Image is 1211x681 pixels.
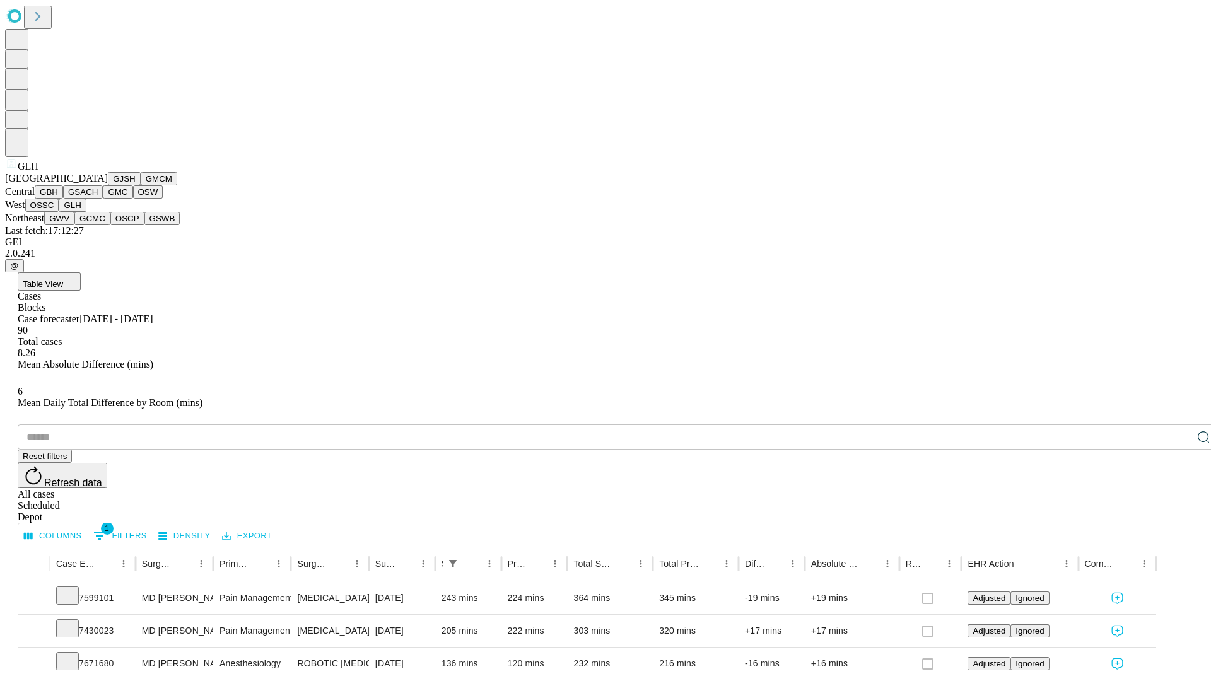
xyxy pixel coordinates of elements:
[18,359,153,370] span: Mean Absolute Difference (mins)
[175,555,192,573] button: Sort
[297,559,329,569] div: Surgery Name
[79,313,153,324] span: [DATE] - [DATE]
[529,555,546,573] button: Sort
[811,582,893,614] div: +19 mins
[1015,555,1033,573] button: Sort
[56,559,96,569] div: Case Epic Id
[5,199,25,210] span: West
[1010,657,1049,670] button: Ignored
[5,236,1206,248] div: GEI
[508,559,528,569] div: Predicted In Room Duration
[508,615,561,647] div: 222 mins
[1118,555,1135,573] button: Sort
[18,336,62,347] span: Total cases
[546,555,564,573] button: Menu
[331,555,348,573] button: Sort
[348,555,366,573] button: Menu
[90,526,150,546] button: Show filters
[25,653,44,675] button: Expand
[18,313,79,324] span: Case forecaster
[270,555,288,573] button: Menu
[18,463,107,488] button: Refresh data
[614,555,632,573] button: Sort
[18,386,23,397] span: 6
[97,555,115,573] button: Sort
[1058,555,1075,573] button: Menu
[442,615,495,647] div: 205 mins
[155,527,214,546] button: Density
[375,648,429,680] div: [DATE]
[5,248,1206,259] div: 2.0.241
[659,648,732,680] div: 216 mins
[25,588,44,610] button: Expand
[573,648,646,680] div: 232 mins
[1015,593,1044,603] span: Ignored
[968,657,1010,670] button: Adjusted
[784,555,802,573] button: Menu
[968,624,1010,637] button: Adjusted
[1085,559,1116,569] div: Comments
[414,555,432,573] button: Menu
[115,555,132,573] button: Menu
[103,185,132,199] button: GMC
[5,186,35,197] span: Central
[44,212,74,225] button: GWV
[973,593,1005,603] span: Adjusted
[192,555,210,573] button: Menu
[463,555,481,573] button: Sort
[906,559,922,569] div: Resolved in EHR
[375,615,429,647] div: [DATE]
[219,648,284,680] div: Anesthesiology
[5,212,44,223] span: Northeast
[142,648,207,680] div: MD [PERSON_NAME]
[444,555,462,573] button: Show filters
[44,477,102,488] span: Refresh data
[23,279,63,289] span: Table View
[700,555,718,573] button: Sort
[573,559,613,569] div: Total Scheduled Duration
[297,648,362,680] div: ROBOTIC [MEDICAL_DATA] [MEDICAL_DATA] REMOVAL TUBES AND OVARIES FOR UTERUS 250GM OR LESS
[5,225,84,236] span: Last fetch: 17:12:27
[745,559,765,569] div: Difference
[659,615,732,647] div: 320 mins
[632,555,650,573] button: Menu
[1010,591,1049,605] button: Ignored
[59,199,86,212] button: GLH
[508,648,561,680] div: 120 mins
[375,582,429,614] div: [DATE]
[659,582,732,614] div: 345 mins
[573,582,646,614] div: 364 mins
[442,648,495,680] div: 136 mins
[219,527,275,546] button: Export
[25,620,44,643] button: Expand
[397,555,414,573] button: Sort
[573,615,646,647] div: 303 mins
[56,648,129,680] div: 7671680
[74,212,110,225] button: GCMC
[811,648,893,680] div: +16 mins
[101,522,114,535] span: 1
[142,559,173,569] div: Surgeon Name
[442,559,443,569] div: Scheduled In Room Duration
[879,555,896,573] button: Menu
[63,185,103,199] button: GSACH
[1015,626,1044,636] span: Ignored
[18,325,28,335] span: 90
[811,615,893,647] div: +17 mins
[968,591,1010,605] button: Adjusted
[108,172,141,185] button: GJSH
[252,555,270,573] button: Sort
[56,582,129,614] div: 7599101
[18,272,81,291] button: Table View
[5,173,108,183] span: [GEOGRAPHIC_DATA]
[133,185,163,199] button: OSW
[142,615,207,647] div: MD [PERSON_NAME] [PERSON_NAME] Md
[973,659,1005,668] span: Adjusted
[923,555,940,573] button: Sort
[110,212,144,225] button: OSCP
[659,559,699,569] div: Total Predicted Duration
[745,615,799,647] div: +17 mins
[142,582,207,614] div: MD [PERSON_NAME] [PERSON_NAME] Md
[745,582,799,614] div: -19 mins
[442,582,495,614] div: 243 mins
